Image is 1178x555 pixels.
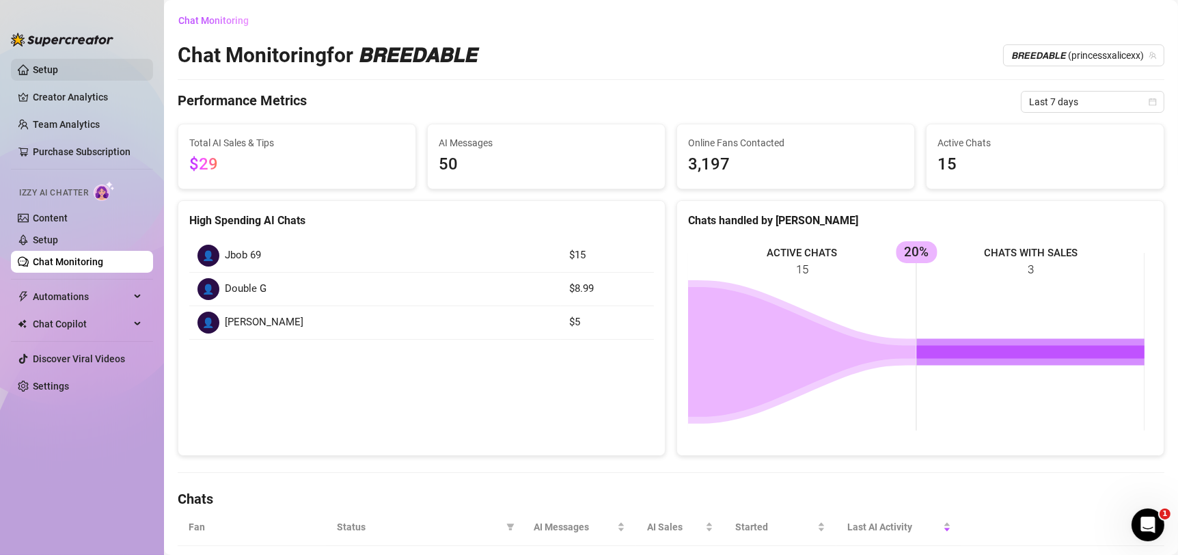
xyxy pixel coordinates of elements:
span: calendar [1149,98,1157,106]
th: AI Messages [523,509,636,546]
span: 15 [937,152,1153,178]
a: Content [33,213,68,224]
span: 𝘽𝙍𝙀𝙀𝘿𝘼𝘽𝙇𝙀 (princessxalicexx) [1011,45,1156,66]
a: Creator Analytics [33,86,142,108]
span: 3,197 [688,152,903,178]
article: $5 [569,314,646,331]
span: Total AI Sales & Tips [189,135,405,150]
h2: Chat Monitoring for 𝘽𝙍𝙀𝙀𝘿𝘼𝘽𝙇𝙀 [178,42,477,68]
div: 👤 [197,278,219,300]
div: High Spending AI Chats [189,212,654,229]
img: Chat Copilot [18,319,27,329]
th: Fan [178,509,326,546]
th: AI Sales [636,509,724,546]
article: $15 [569,247,646,264]
span: filter [504,517,517,537]
span: Online Fans Contacted [688,135,903,150]
div: 👤 [197,245,219,267]
div: Chats handled by [PERSON_NAME] [688,212,1153,229]
a: Chat Monitoring [33,256,103,267]
span: Started [735,519,815,534]
a: Team Analytics [33,119,100,130]
span: Chat Monitoring [178,15,249,26]
span: AI Sales [647,519,702,534]
span: $29 [189,154,218,174]
span: 1 [1160,509,1170,519]
span: [PERSON_NAME] [225,314,303,331]
span: Automations [33,286,130,308]
span: Jbob 69 [225,247,261,264]
span: Last 7 days [1029,92,1156,112]
a: Discover Viral Videos [33,353,125,364]
h4: Performance Metrics [178,91,307,113]
span: Chat Copilot [33,313,130,335]
div: 👤 [197,312,219,334]
img: AI Chatter [94,181,115,201]
span: Izzy AI Chatter [19,187,88,200]
span: AI Messages [439,135,654,150]
span: filter [506,523,515,531]
span: Double G [225,281,266,297]
span: Last AI Activity [847,519,940,534]
h4: Chats [178,489,1164,509]
button: Chat Monitoring [178,10,260,31]
span: Status [337,519,502,534]
img: logo-BBDzfeDw.svg [11,33,113,46]
th: Started [724,509,837,546]
iframe: Intercom live chat [1132,509,1164,541]
article: $8.99 [569,281,646,297]
a: Setup [33,234,58,245]
span: AI Messages [534,519,614,534]
span: thunderbolt [18,291,29,302]
th: Last AI Activity [836,509,962,546]
span: 50 [439,152,654,178]
a: Settings [33,381,69,392]
a: Purchase Subscription [33,141,142,163]
span: team [1149,51,1157,59]
span: Active Chats [937,135,1153,150]
a: Setup [33,64,58,75]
